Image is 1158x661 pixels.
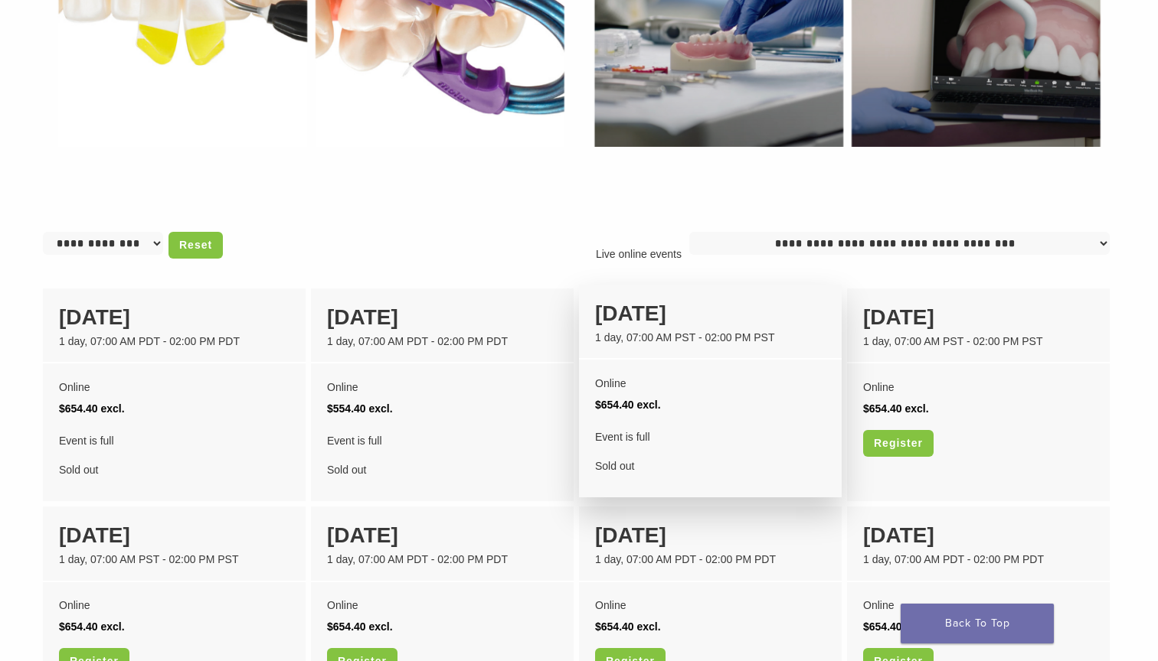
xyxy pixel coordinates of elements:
div: Sold out [595,426,826,477]
span: $654.40 [595,620,634,633]
p: Live online events [588,246,689,262]
div: [DATE] [863,301,1094,334]
span: Event is full [595,426,826,448]
span: excl. [905,402,929,415]
span: $654.40 [59,620,98,633]
div: Online [595,373,826,394]
span: excl. [101,620,125,633]
div: Online [595,594,826,616]
span: excl. [101,402,125,415]
div: 1 day, 07:00 AM PST - 02:00 PM PST [595,330,826,346]
div: Sold out [327,430,558,480]
div: Online [327,376,558,398]
div: 1 day, 07:00 AM PDT - 02:00 PM PDT [595,552,826,568]
span: excl. [637,399,661,411]
span: excl. [369,620,393,633]
span: $554.40 [327,402,366,415]
span: $654.40 [595,399,634,411]
div: [DATE] [59,519,289,552]
a: Register [863,430,934,457]
span: $654.40 [59,402,98,415]
div: 1 day, 07:00 AM PDT - 02:00 PM PDT [863,552,1094,568]
div: Sold out [59,430,289,480]
div: Online [59,594,289,616]
div: 1 day, 07:00 AM PST - 02:00 PM PST [863,334,1094,350]
div: [DATE] [595,519,826,552]
span: excl. [369,402,393,415]
div: [DATE] [595,298,826,330]
span: $654.40 [863,620,902,633]
div: Online [863,376,1094,398]
span: $654.40 [863,402,902,415]
span: Event is full [327,430,558,451]
div: 1 day, 07:00 AM PST - 02:00 PM PST [59,552,289,568]
a: Reset [168,232,223,259]
div: Online [59,376,289,398]
a: Back To Top [901,604,1054,643]
span: $654.40 [327,620,366,633]
div: [DATE] [327,301,558,334]
div: 1 day, 07:00 AM PDT - 02:00 PM PDT [327,334,558,350]
div: Online [327,594,558,616]
div: [DATE] [59,301,289,334]
div: Online [863,594,1094,616]
div: 1 day, 07:00 AM PDT - 02:00 PM PDT [327,552,558,568]
span: excl. [637,620,661,633]
div: 1 day, 07:00 AM PDT - 02:00 PM PDT [59,334,289,350]
div: [DATE] [327,519,558,552]
div: [DATE] [863,519,1094,552]
span: Event is full [59,430,289,451]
